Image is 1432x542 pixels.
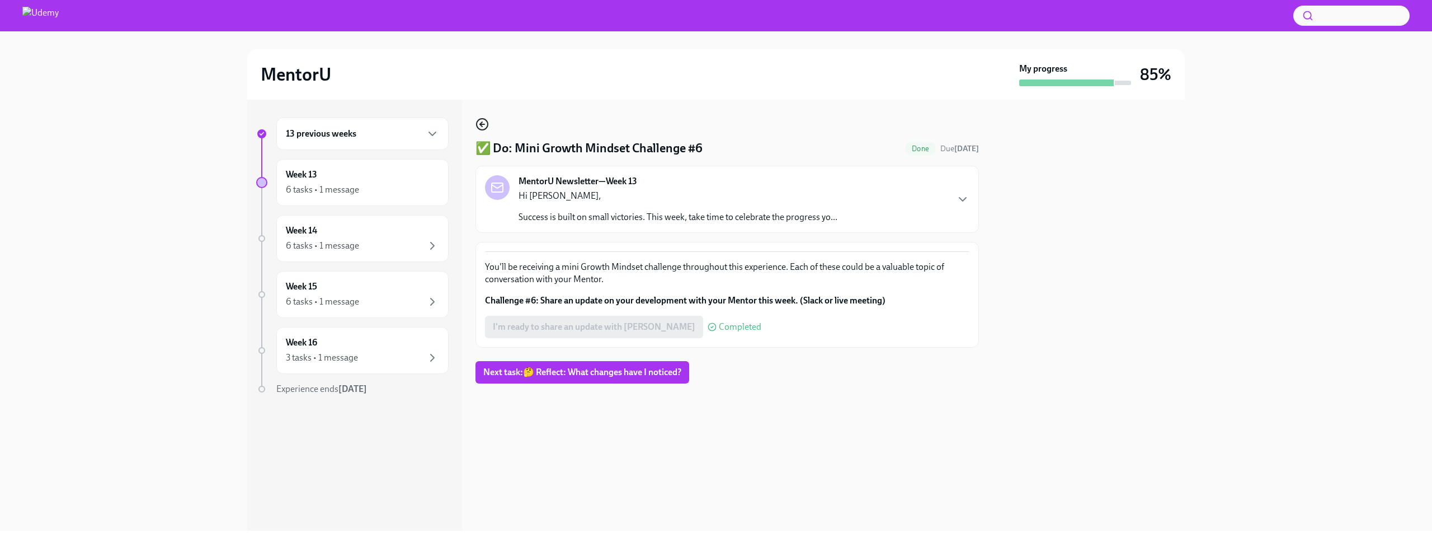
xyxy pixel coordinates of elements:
[286,281,317,293] h6: Week 15
[954,144,979,153] strong: [DATE]
[475,140,703,157] h4: ✅ Do: Mini Growth Mindset Challenge #6
[286,225,317,237] h6: Week 14
[940,144,979,153] span: Due
[261,63,331,86] h2: MentorU
[485,295,885,306] strong: Challenge #6: Share an update on your development with your Mentor this week. (Slack or live meet...
[1140,64,1171,85] h3: 85%
[286,296,359,308] div: 6 tasks • 1 message
[286,240,359,252] div: 6 tasks • 1 message
[286,184,359,196] div: 6 tasks • 1 message
[256,159,449,206] a: Week 136 tasks • 1 message
[286,169,317,181] h6: Week 13
[256,327,449,374] a: Week 163 tasks • 1 message
[940,143,979,154] span: August 30th, 2025 01:00
[286,128,356,140] h6: 13 previous weeks
[286,337,317,349] h6: Week 16
[1019,63,1067,75] strong: My progress
[338,384,367,394] strong: [DATE]
[519,190,837,202] p: Hi [PERSON_NAME],
[276,384,367,394] span: Experience ends
[719,323,761,331] span: Completed
[485,261,969,286] p: You'll be receiving a mini Growth Mindset challenge throughout this experience. Each of these cou...
[905,144,936,153] span: Done
[483,367,681,378] span: Next task : 🤔 Reflect: What changes have I noticed?
[519,211,837,223] p: Success is built on small victories. This week, take time to celebrate the progress yo...
[475,361,689,384] button: Next task:🤔 Reflect: What changes have I noticed?
[519,175,637,188] strong: MentorU Newsletter—Week 13
[22,7,59,25] img: Udemy
[286,352,358,364] div: 3 tasks • 1 message
[256,215,449,262] a: Week 146 tasks • 1 message
[256,271,449,318] a: Week 156 tasks • 1 message
[276,118,449,150] div: 13 previous weeks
